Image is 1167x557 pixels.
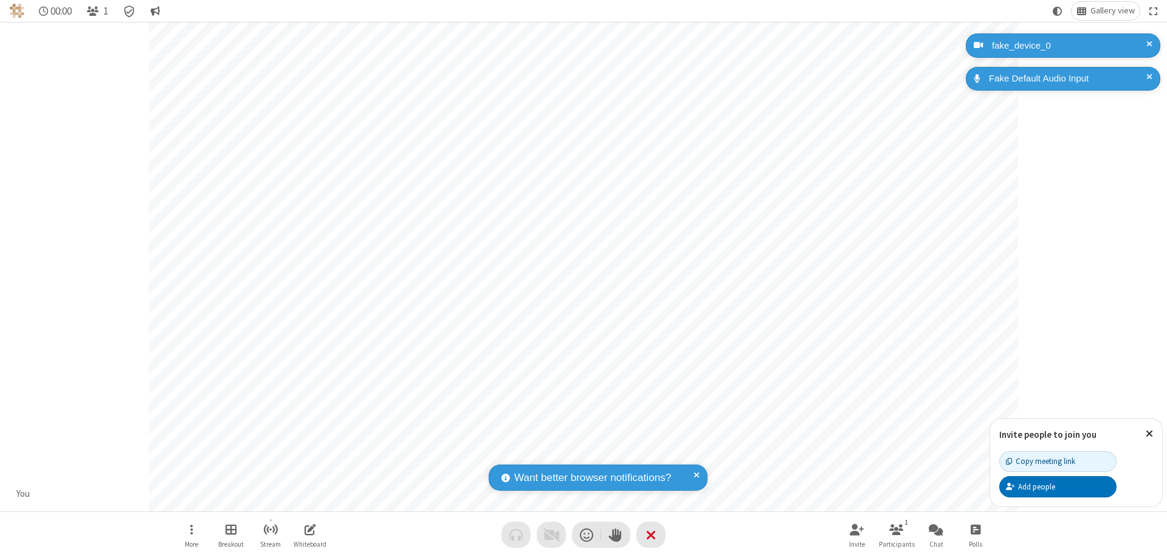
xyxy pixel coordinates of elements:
[294,541,326,548] span: Whiteboard
[292,517,328,552] button: Open shared whiteboard
[1072,2,1140,20] button: Change layout
[260,541,281,548] span: Stream
[999,476,1117,497] button: Add people
[918,517,954,552] button: Open chat
[999,451,1117,472] button: Copy meeting link
[901,517,912,528] div: 1
[173,517,210,552] button: Open menu
[514,470,671,486] span: Want better browser notifications?
[50,5,72,17] span: 00:00
[218,541,244,548] span: Breakout
[1006,455,1075,467] div: Copy meeting link
[839,517,875,552] button: Invite participants (⌘+Shift+I)
[145,2,165,20] button: Conversation
[103,5,108,17] span: 1
[537,522,566,548] button: Video
[185,541,198,548] span: More
[252,517,289,552] button: Start streaming
[213,517,249,552] button: Manage Breakout Rooms
[969,541,982,548] span: Polls
[1090,6,1135,16] span: Gallery view
[12,487,35,501] div: You
[1137,419,1162,449] button: Close popover
[985,72,1151,86] div: Fake Default Audio Input
[81,2,113,20] button: Open participant list
[572,522,601,548] button: Send a reaction
[957,517,994,552] button: Open poll
[879,541,915,548] span: Participants
[878,517,915,552] button: Open participant list
[1048,2,1067,20] button: Using system theme
[10,4,24,18] img: QA Selenium DO NOT DELETE OR CHANGE
[929,541,943,548] span: Chat
[999,429,1096,440] label: Invite people to join you
[34,2,77,20] div: Timer
[636,522,666,548] button: End or leave meeting
[601,522,630,548] button: Raise hand
[1145,2,1163,20] button: Fullscreen
[501,522,531,548] button: Audio problem - check your Internet connection or call by phone
[849,541,865,548] span: Invite
[118,2,141,20] div: Meeting details Encryption enabled
[988,39,1151,53] div: fake_device_0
